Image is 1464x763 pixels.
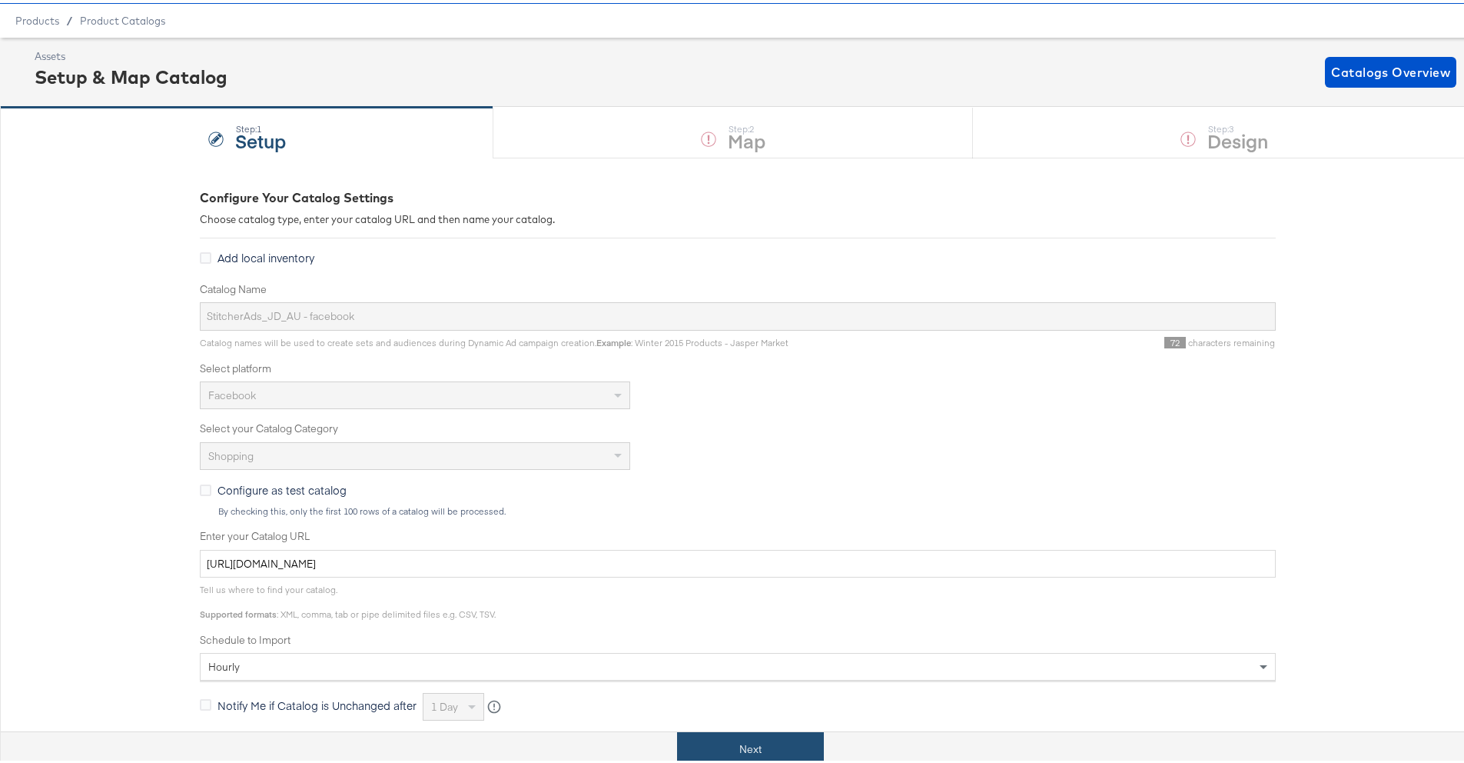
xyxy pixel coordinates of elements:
div: Assets [35,46,227,61]
label: Schedule to Import [200,630,1276,645]
div: characters remaining [788,334,1276,346]
span: Products [15,12,59,24]
span: Notify Me if Catalog is Unchanged after [217,695,417,710]
span: Configure as test catalog [217,479,347,495]
span: Catalog names will be used to create sets and audiences during Dynamic Ad campaign creation. : Wi... [200,334,788,345]
input: Name your catalog e.g. My Dynamic Product Catalog [200,299,1276,328]
span: 72 [1164,334,1186,345]
span: hourly [208,657,240,671]
strong: Setup [235,125,286,150]
div: Step: 1 [235,121,286,132]
label: Enter your Catalog URL [200,526,1276,541]
span: Catalogs Overview [1331,58,1450,80]
button: Catalogs Overview [1325,54,1456,85]
div: By checking this, only the first 100 rows of a catalog will be processed. [217,503,1276,514]
label: Select platform [200,358,1276,373]
label: Catalog Name [200,279,1276,294]
div: Setup & Map Catalog [35,61,227,87]
span: Add local inventory [217,247,314,262]
strong: Example [596,334,631,345]
span: Shopping [208,446,254,460]
span: / [59,12,80,24]
strong: Supported formats [200,605,277,617]
div: Choose catalog type, enter your catalog URL and then name your catalog. [200,209,1276,224]
span: Facebook [208,385,256,399]
a: Product Catalogs [80,12,165,24]
span: Tell us where to find your catalog. : XML, comma, tab or pipe delimited files e.g. CSV, TSV. [200,581,496,617]
div: Configure Your Catalog Settings [200,186,1276,204]
input: Enter Catalog URL, e.g. http://www.example.com/products.xml [200,547,1276,575]
label: Select your Catalog Category [200,418,1276,433]
span: 1 day [431,697,458,711]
